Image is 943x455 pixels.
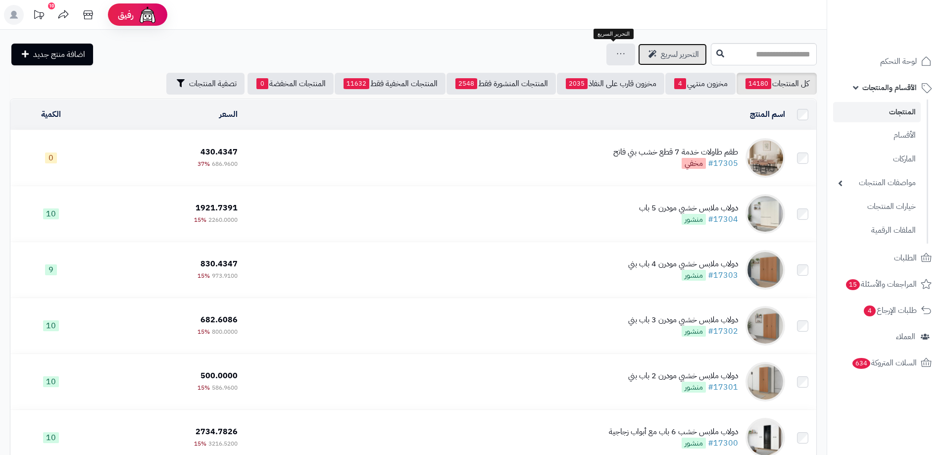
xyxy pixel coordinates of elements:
span: 634 [852,357,870,369]
div: التحرير السريع [594,29,634,40]
span: 37% [198,159,210,168]
a: كل المنتجات14180 [737,73,817,95]
span: رفيق [118,9,134,21]
span: 15% [194,439,206,448]
div: 10 [48,2,55,9]
img: طقم طاولات خدمة 7 قطع خشب بني فاتح [745,138,785,178]
img: logo-2.png [876,7,934,28]
a: المنتجات المخفية فقط11632 [335,73,446,95]
span: 3216.5200 [208,439,238,448]
span: 10 [43,432,59,443]
img: دولاب ملابس خشبي مودرن 4 باب بني [745,250,785,290]
span: 9 [45,264,57,275]
span: 2260.0000 [208,215,238,224]
span: 4 [674,78,686,89]
a: #17301 [708,381,738,393]
span: 430.4347 [200,146,238,158]
img: دولاب ملابس خشبي مودرن 2 باب بني [745,362,785,402]
a: الأقسام [833,125,921,146]
span: المراجعات والأسئلة [845,277,917,291]
span: 15% [198,327,210,336]
span: تصفية المنتجات [189,78,237,90]
a: المنتجات المخفضة0 [248,73,334,95]
a: المراجعات والأسئلة15 [833,272,937,296]
a: الملفات الرقمية [833,220,921,241]
span: 0 [45,152,57,163]
span: 10 [43,320,59,331]
a: اضافة منتج جديد [11,44,93,65]
a: مخزون منتهي4 [665,73,736,95]
span: منشور [682,326,706,337]
img: دولاب ملابس خشبي مودرن 5 باب [745,194,785,234]
span: 500.0000 [200,370,238,382]
span: طلبات الإرجاع [863,303,917,317]
a: العملاء [833,325,937,349]
a: مخزون قارب على النفاذ2035 [557,73,664,95]
div: دولاب ملابس خشبي مودرن 4 باب بني [628,258,738,270]
span: 15% [198,271,210,280]
span: منشور [682,438,706,449]
div: دولاب ملابس خشبي مودرن 5 باب [639,202,738,214]
span: 2035 [566,78,588,89]
a: السلات المتروكة634 [833,351,937,375]
span: 4 [864,305,876,316]
a: #17303 [708,269,738,281]
span: 830.4347 [200,258,238,270]
a: التحرير لسريع [638,44,707,65]
a: المنتجات [833,102,921,122]
span: اضافة منتج جديد [33,49,85,60]
a: الكمية [41,108,61,120]
a: الطلبات [833,246,937,270]
a: #17304 [708,213,738,225]
span: الطلبات [894,251,917,265]
img: دولاب ملابس خشبي مودرن 3 باب بني [745,306,785,346]
span: 1921.7391 [196,202,238,214]
span: 15 [846,279,860,290]
a: #17302 [708,325,738,337]
a: السعر [219,108,238,120]
span: 0 [256,78,268,89]
a: الماركات [833,149,921,170]
span: 2548 [455,78,477,89]
a: طلبات الإرجاع4 [833,299,937,322]
a: لوحة التحكم [833,50,937,73]
span: العملاء [896,330,915,344]
span: الأقسام والمنتجات [862,81,917,95]
span: لوحة التحكم [880,54,917,68]
span: 15% [194,215,206,224]
span: منشور [682,382,706,393]
span: التحرير لسريع [661,49,699,60]
span: منشور [682,214,706,225]
span: منشور [682,270,706,281]
span: 686.9600 [212,159,238,168]
span: 682.6086 [200,314,238,326]
a: #17300 [708,437,738,449]
span: السلات المتروكة [851,356,917,370]
div: طقم طاولات خدمة 7 قطع خشب بني فاتح [613,147,738,158]
div: دولاب ملابس خشب 6 باب مع أبواب زجاجية [609,426,738,438]
a: مواصفات المنتجات [833,172,921,194]
span: 586.9600 [212,383,238,392]
a: خيارات المنتجات [833,196,921,217]
span: 973.9100 [212,271,238,280]
a: المنتجات المنشورة فقط2548 [447,73,556,95]
span: مخفي [682,158,706,169]
div: دولاب ملابس خشبي مودرن 3 باب بني [628,314,738,326]
img: ai-face.png [138,5,157,25]
span: 10 [43,376,59,387]
a: #17305 [708,157,738,169]
span: 800.0000 [212,327,238,336]
span: 2734.7826 [196,426,238,438]
span: 15% [198,383,210,392]
span: 11632 [344,78,369,89]
a: تحديثات المنصة [26,5,51,27]
span: 14180 [745,78,771,89]
button: تصفية المنتجات [166,73,245,95]
div: دولاب ملابس خشبي مودرن 2 باب بني [628,370,738,382]
span: 10 [43,208,59,219]
a: اسم المنتج [750,108,785,120]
